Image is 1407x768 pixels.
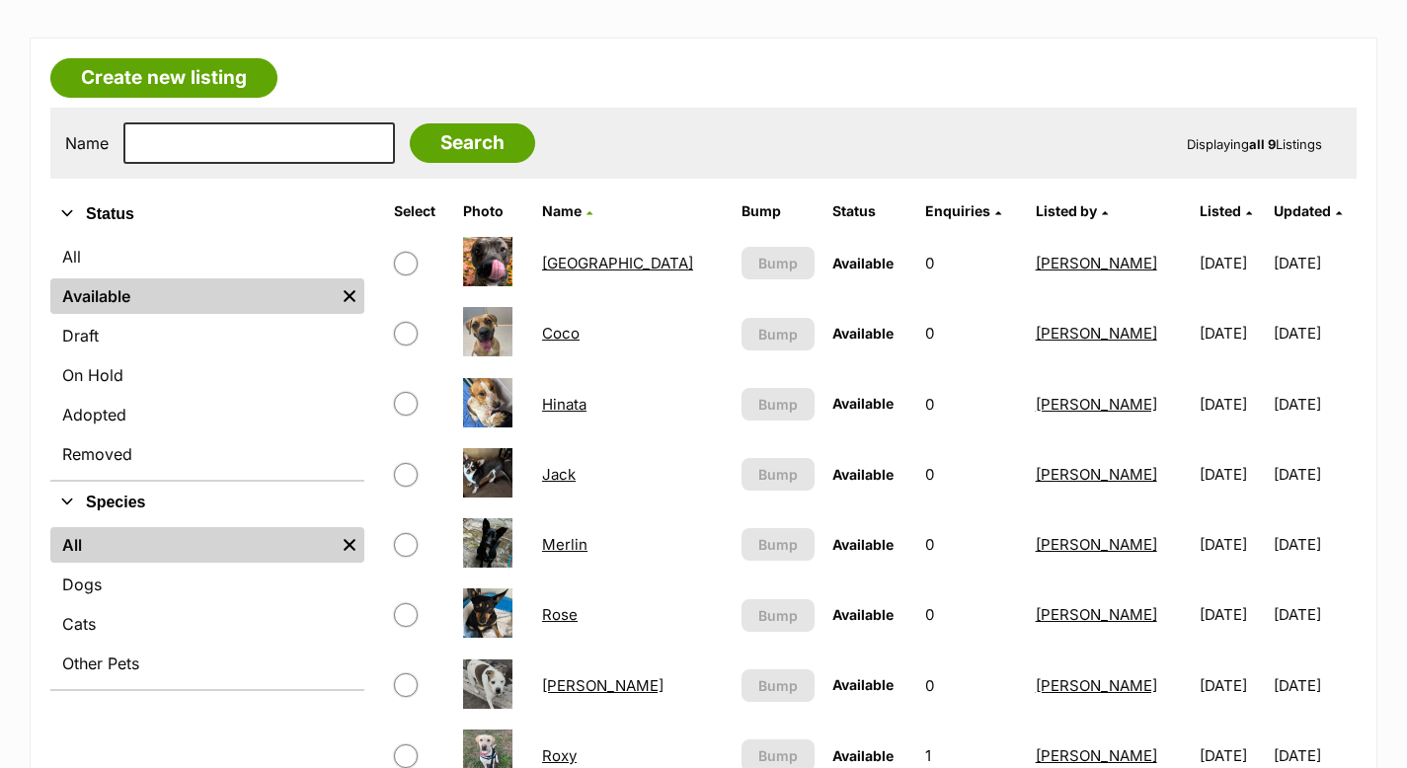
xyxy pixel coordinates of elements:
[925,202,1001,219] a: Enquiries
[50,235,364,480] div: Status
[50,567,364,602] a: Dogs
[742,388,815,421] button: Bump
[1036,202,1108,219] a: Listed by
[410,123,535,163] input: Search
[832,606,894,623] span: Available
[1192,652,1273,720] td: [DATE]
[1274,370,1355,438] td: [DATE]
[1187,136,1322,152] span: Displaying Listings
[50,523,364,689] div: Species
[917,580,1026,649] td: 0
[832,536,894,553] span: Available
[758,534,798,555] span: Bump
[335,278,364,314] a: Remove filter
[1192,580,1273,649] td: [DATE]
[1274,299,1355,367] td: [DATE]
[758,605,798,626] span: Bump
[50,646,364,681] a: Other Pets
[1036,254,1157,272] a: [PERSON_NAME]
[50,606,364,642] a: Cats
[917,510,1026,578] td: 0
[832,466,894,483] span: Available
[542,324,580,343] a: Coco
[50,397,364,432] a: Adopted
[742,247,815,279] button: Bump
[542,254,693,272] a: [GEOGRAPHIC_DATA]
[1274,202,1331,219] span: Updated
[50,278,335,314] a: Available
[1192,370,1273,438] td: [DATE]
[758,253,798,273] span: Bump
[542,746,577,765] a: Roxy
[758,324,798,345] span: Bump
[386,195,454,227] th: Select
[1274,229,1355,297] td: [DATE]
[1036,202,1097,219] span: Listed by
[758,675,798,696] span: Bump
[1274,510,1355,578] td: [DATE]
[542,202,592,219] a: Name
[758,745,798,766] span: Bump
[1036,746,1157,765] a: [PERSON_NAME]
[335,527,364,563] a: Remove filter
[832,325,894,342] span: Available
[758,394,798,415] span: Bump
[1036,535,1157,554] a: [PERSON_NAME]
[917,299,1026,367] td: 0
[1200,202,1252,219] a: Listed
[50,239,364,274] a: All
[917,440,1026,508] td: 0
[542,202,582,219] span: Name
[1036,395,1157,414] a: [PERSON_NAME]
[742,599,815,632] button: Bump
[50,58,277,98] a: Create new listing
[50,527,335,563] a: All
[1192,510,1273,578] td: [DATE]
[542,465,576,484] a: Jack
[917,370,1026,438] td: 0
[758,464,798,485] span: Bump
[1249,136,1276,152] strong: all 9
[542,535,587,554] a: Merlin
[455,195,532,227] th: Photo
[917,229,1026,297] td: 0
[925,202,990,219] span: translation missing: en.admin.listings.index.attributes.enquiries
[1036,605,1157,624] a: [PERSON_NAME]
[832,747,894,764] span: Available
[50,357,364,393] a: On Hold
[1192,229,1273,297] td: [DATE]
[832,255,894,271] span: Available
[542,605,578,624] a: Rose
[734,195,822,227] th: Bump
[1274,202,1342,219] a: Updated
[917,652,1026,720] td: 0
[742,318,815,350] button: Bump
[1274,580,1355,649] td: [DATE]
[1274,652,1355,720] td: [DATE]
[1200,202,1241,219] span: Listed
[742,528,815,561] button: Bump
[832,676,894,693] span: Available
[542,676,664,695] a: [PERSON_NAME]
[50,201,364,227] button: Status
[1192,440,1273,508] td: [DATE]
[1036,676,1157,695] a: [PERSON_NAME]
[824,195,915,227] th: Status
[742,458,815,491] button: Bump
[542,395,586,414] a: Hinata
[1192,299,1273,367] td: [DATE]
[50,436,364,472] a: Removed
[65,134,109,152] label: Name
[50,318,364,353] a: Draft
[50,490,364,515] button: Species
[1036,324,1157,343] a: [PERSON_NAME]
[1036,465,1157,484] a: [PERSON_NAME]
[1274,440,1355,508] td: [DATE]
[832,395,894,412] span: Available
[742,669,815,702] button: Bump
